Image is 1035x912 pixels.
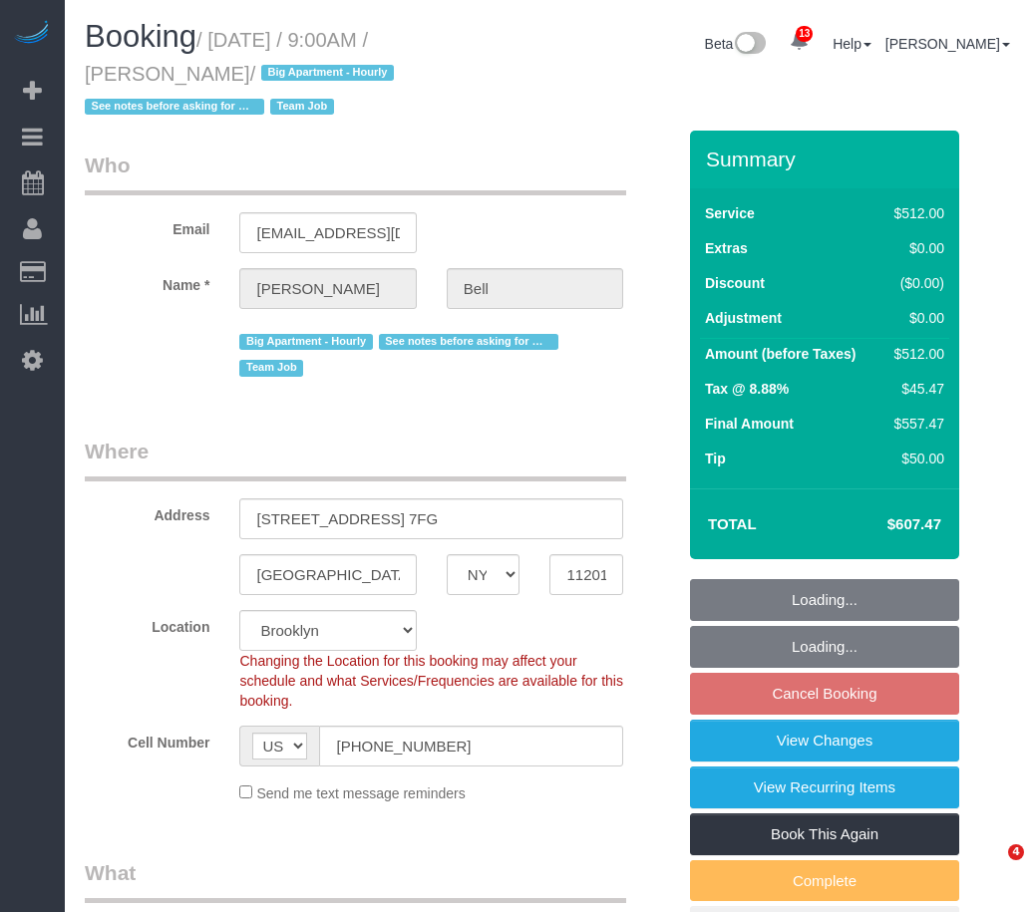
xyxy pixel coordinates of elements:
input: Zip Code [549,554,623,595]
label: Location [70,610,224,637]
span: 4 [1008,844,1024,860]
label: Name * [70,268,224,295]
label: Final Amount [705,414,794,434]
label: Extras [705,238,748,258]
label: Address [70,498,224,525]
span: Team Job [270,99,334,115]
label: Adjustment [705,308,782,328]
div: $50.00 [886,449,944,468]
div: $512.00 [886,344,944,364]
span: Big Apartment - Hourly [239,334,372,350]
input: Email [239,212,416,253]
h4: $607.47 [828,516,941,533]
img: New interface [733,32,766,58]
a: View Recurring Items [690,766,959,808]
iframe: Intercom live chat [967,844,1015,892]
img: Automaid Logo [12,20,52,48]
span: Booking [85,19,196,54]
div: $45.47 [886,379,944,399]
div: $0.00 [886,238,944,258]
legend: Where [85,437,626,481]
span: See notes before asking for more time [85,99,264,115]
div: ($0.00) [886,273,944,293]
small: / [DATE] / 9:00AM / [PERSON_NAME] [85,29,400,119]
div: $512.00 [886,203,944,223]
a: Help [833,36,871,52]
a: 13 [780,20,819,64]
label: Cell Number [70,726,224,753]
div: $557.47 [886,414,944,434]
label: Tax @ 8.88% [705,379,789,399]
span: Team Job [239,360,303,376]
label: Service [705,203,755,223]
h3: Summary [706,148,949,170]
label: Discount [705,273,765,293]
label: Tip [705,449,726,468]
label: Amount (before Taxes) [705,344,856,364]
legend: Who [85,151,626,195]
a: View Changes [690,720,959,761]
label: Email [70,212,224,239]
strong: Total [708,515,757,532]
a: [PERSON_NAME] [885,36,1010,52]
a: Book This Again [690,813,959,855]
input: Last Name [447,268,623,309]
input: First Name [239,268,416,309]
legend: What [85,858,626,903]
span: 13 [796,26,813,42]
span: See notes before asking for more time [379,334,558,350]
input: City [239,554,416,595]
span: Send me text message reminders [256,785,465,801]
a: Beta [705,36,767,52]
span: Big Apartment - Hourly [261,65,394,81]
div: $0.00 [886,308,944,328]
span: Changing the Location for this booking may affect your schedule and what Services/Frequencies are... [239,653,622,709]
input: Cell Number [319,726,623,766]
